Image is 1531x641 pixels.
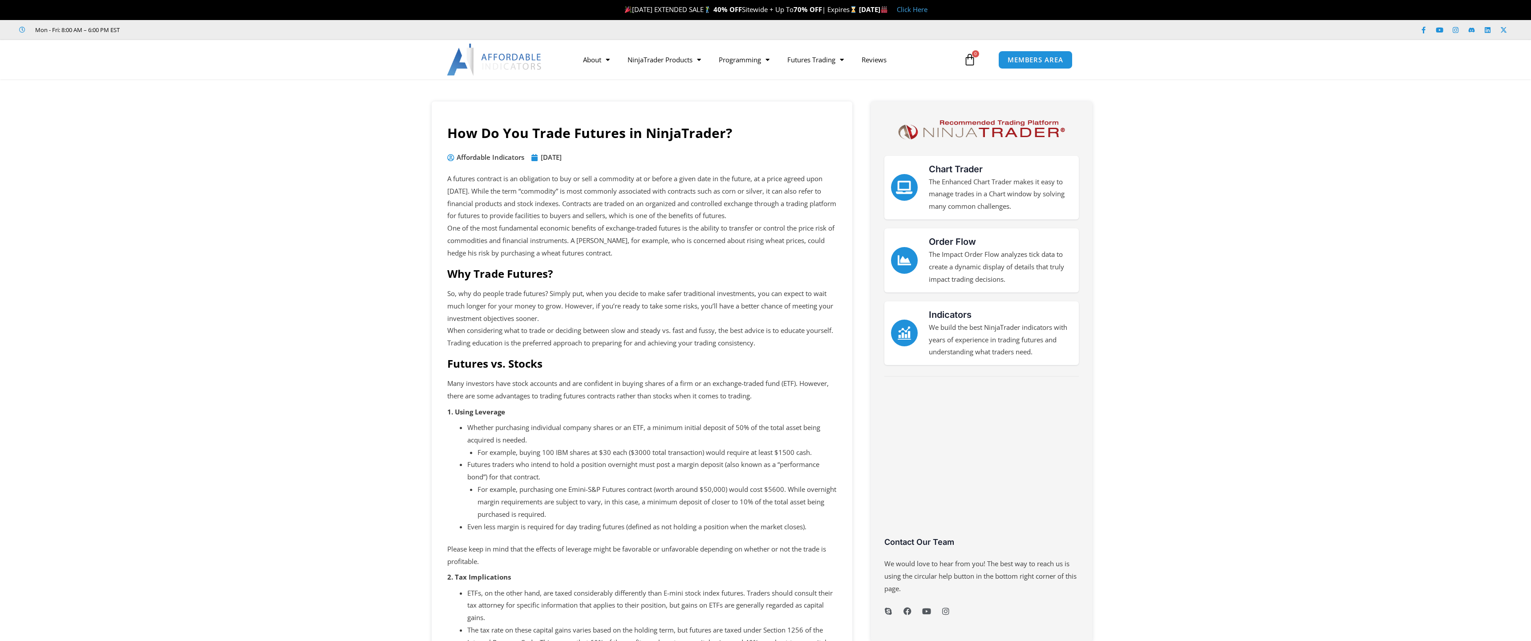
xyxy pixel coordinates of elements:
p: Many investors have stock accounts and are confident in buying shares of a firm or an exchange-tr... [447,377,837,402]
time: [DATE] [541,153,562,162]
p: We build the best NinjaTrader indicators with years of experience in trading futures and understa... [929,321,1072,359]
p: Please keep in mind that the effects of leverage might be favorable or unfavorable depending on w... [447,543,837,568]
a: Indicators [891,320,918,346]
a: About [574,49,619,70]
a: Order Flow [891,247,918,274]
a: Chart Trader [891,174,918,201]
strong: [DATE] [859,5,888,14]
span: [DATE] EXTENDED SALE Sitewide + Up To | Expires [623,5,859,14]
strong: 2. Tax Implications [447,572,511,581]
li: Even less margin is required for day trading futures (defined as not holding a position when the ... [467,521,837,533]
nav: Menu [574,49,961,70]
span: Affordable Indicators [454,151,524,164]
li: For example, purchasing one Emini-S&P Futures contract (worth around $50,000) would cost $5600. W... [478,483,837,521]
p: We would love to hear from you! The best way to reach us is using the circular help button in the... [884,558,1079,595]
a: Chart Trader [929,164,983,174]
a: Reviews [853,49,895,70]
iframe: Customer reviews powered by Trustpilot [884,388,1079,544]
a: Order Flow [929,236,976,247]
img: ⌛ [850,6,857,13]
iframe: Customer reviews powered by Trustpilot [132,25,266,34]
a: Programming [710,49,778,70]
a: NinjaTrader Products [619,49,710,70]
h2: Futures vs. Stocks [447,357,837,370]
a: Indicators [929,309,972,320]
span: 0 [972,50,979,57]
strong: 40% OFF [713,5,742,14]
img: NinjaTrader Logo | Affordable Indicators – NinjaTrader [894,117,1069,142]
strong: 70% OFF [794,5,822,14]
a: MEMBERS AREA [998,51,1073,69]
img: 🎉 [625,6,632,13]
li: For example, buying 100 IBM shares at $30 each ($3000 total transaction) would require at least $... [478,446,837,459]
p: A futures contract is an obligation to buy or sell a commodity at or before a given date in the f... [447,173,837,260]
h1: How Do You Trade Futures in NinjaTrader? [447,124,837,142]
span: MEMBERS AREA [1008,57,1063,63]
img: 🏭 [881,6,887,13]
p: So, why do people trade futures? Simply put, when you decide to make safer traditional investment... [447,288,837,349]
p: The Impact Order Flow analyzes tick data to create a dynamic display of details that truly impact... [929,248,1072,286]
li: ETFs, on the other hand, are taxed considerably differently than E-mini stock index futures. Trad... [467,587,837,625]
li: Whether purchasing individual company shares or an ETF, a minimum initial deposit of 50% of the t... [467,422,837,459]
img: 🏌️‍♂️ [704,6,711,13]
strong: 1. Using Leverage [447,407,505,416]
li: Futures traders who intend to hold a position overnight must post a margin deposit (also known as... [467,458,837,520]
img: LogoAI | Affordable Indicators – NinjaTrader [447,44,543,76]
a: Click Here [897,5,928,14]
span: Mon - Fri: 8:00 AM – 6:00 PM EST [33,24,120,35]
a: Futures Trading [778,49,853,70]
h2: Why Trade Futures? [447,267,837,280]
h3: Contact Our Team [884,537,1079,547]
a: 0 [950,47,989,73]
p: The Enhanced Chart Trader makes it easy to manage trades in a Chart window by solving many common... [929,176,1072,213]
